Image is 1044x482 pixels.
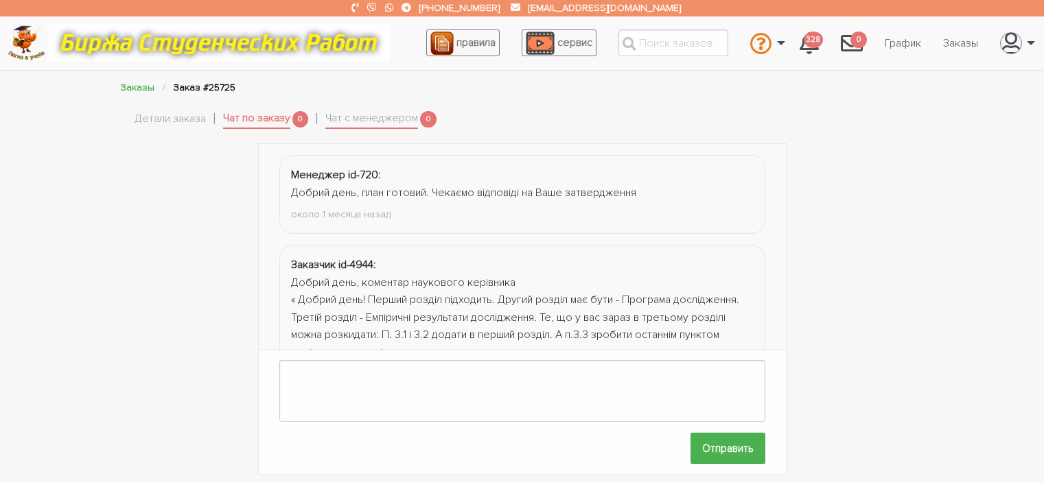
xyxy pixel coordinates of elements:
[874,30,932,56] a: График
[804,32,823,49] span: 328
[789,25,830,62] a: 328
[557,36,592,49] span: сервис
[691,433,765,463] input: Отправить
[618,29,728,56] input: Поиск заказов
[121,82,154,93] a: Заказы
[419,2,500,14] a: [PHONE_NUMBER]
[291,184,754,202] div: Добрий день, план готовий. Чекаємо відповіді на Ваше затвердження
[850,32,867,49] span: 0
[420,111,437,128] span: 0
[426,29,500,56] a: правила
[291,274,754,362] div: Добрий день, коментар наукового керівника « Добрий день! Перший розділ підходить. Другий розділ м...
[291,168,381,182] strong: Менеджер id-720:
[223,110,290,129] a: Чат по заказу
[522,29,596,56] a: сервис
[47,24,391,62] img: motto-12e01f5a76059d5f6a28199ef077b1f78e012cfde436ab5cf1d4517935686d32.gif
[291,258,376,272] strong: Заказчик id-4944:
[830,25,874,62] a: 0
[135,110,206,128] a: Детали заказа
[291,206,754,222] div: около 1 месяца назад
[174,80,235,95] li: Заказ #25725
[8,25,45,60] img: logo-c4363faeb99b52c628a42810ed6dfb4293a56d4e4775eb116515dfe7f33672af.png
[526,32,555,55] img: play_icon-49f7f135c9dc9a03216cfdbccbe1e3994649169d890fb554cedf0eac35a01ba8.png
[325,110,418,129] a: Чат с менеджером
[430,32,454,55] img: agreement_icon-feca34a61ba7f3d1581b08bc946b2ec1ccb426f67415f344566775c155b7f62c.png
[529,2,681,14] a: [EMAIL_ADDRESS][DOMAIN_NAME]
[292,111,309,128] span: 0
[932,30,989,56] a: Заказы
[456,36,496,49] span: правила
